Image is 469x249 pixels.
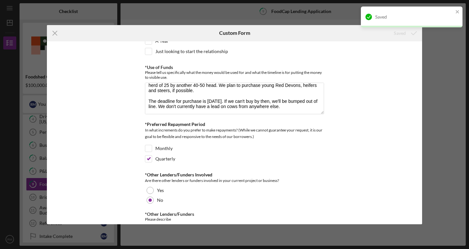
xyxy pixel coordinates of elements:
label: A Year [155,38,169,44]
div: Please describe [145,217,324,222]
label: Yes [157,188,164,193]
div: In what increments do you prefer to make repayments? (While we cannot guarantee your request, it ... [145,127,324,142]
label: *Other Lenders/Funders [145,211,194,217]
label: No [157,198,163,203]
label: Monthly [155,145,173,152]
div: *Other Lenders/Funders Involved [145,172,324,177]
label: *Use of Funds [145,64,173,70]
label: Just looking to start the relationship [155,48,228,55]
textarea: We have just been awarded several new grazing leases and we hope to expand our herd of 25 by anot... [145,83,324,114]
div: Saved [375,14,453,20]
div: Please tell us specifically what the money would be used for and what the timeline is for putting... [145,70,324,80]
label: Quarterly [155,156,175,162]
h6: Custom Form [219,30,250,36]
button: close [455,9,460,15]
div: Are there other lenders or funders involved in your current project or business? [145,177,324,184]
div: *Preferred Repayment Period [145,122,324,127]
